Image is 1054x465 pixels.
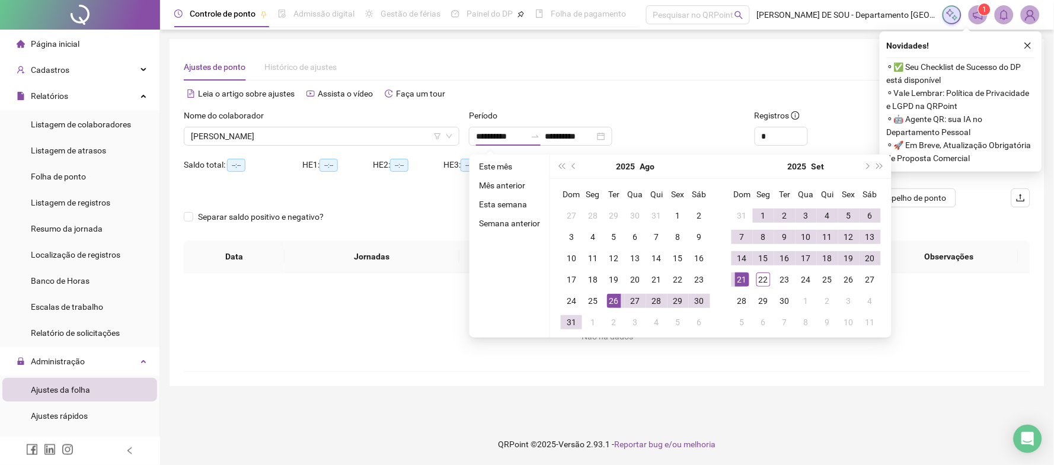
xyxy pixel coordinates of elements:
div: 7 [650,230,664,244]
span: Assista o vídeo [318,89,373,98]
td: 2025-07-27 [561,205,582,226]
td: 2025-08-20 [625,269,646,290]
span: Faça um tour [396,89,445,98]
td: 2025-09-02 [774,205,796,226]
td: 2025-10-02 [817,290,838,312]
button: prev-year [568,155,581,178]
td: 2025-08-21 [646,269,667,290]
td: 2025-09-09 [774,226,796,248]
th: Data [184,240,285,273]
div: 21 [650,272,664,287]
span: ⚬ ✅ Seu Checklist de Sucesso do DP está disponível [887,60,1035,86]
span: Novidades ! [887,39,930,52]
span: filter [434,133,441,140]
span: book [535,9,544,18]
div: 16 [778,251,792,265]
div: 11 [863,315,877,329]
td: 2025-09-02 [603,312,625,333]
td: 2025-08-07 [646,226,667,248]
button: next-year [860,155,873,178]
div: 6 [756,315,771,329]
div: HE 1: [302,158,373,172]
td: 2025-09-15 [753,248,774,269]
span: [PERSON_NAME] DE SOU - Departamento [GEOGRAPHIC_DATA] [757,8,935,21]
span: Painel do DP [467,9,513,18]
div: 22 [671,272,685,287]
span: file-done [278,9,286,18]
div: 11 [820,230,835,244]
span: Listagem de atrasos [31,146,106,155]
div: 20 [628,272,643,287]
div: 1 [799,294,813,308]
div: 5 [607,230,621,244]
td: 2025-08-30 [689,290,710,312]
td: 2025-10-08 [796,312,817,333]
td: 2025-08-05 [603,226,625,248]
div: 9 [820,315,835,329]
div: 10 [842,315,856,329]
td: 2025-08-31 [732,205,753,226]
span: ⚬ Vale Lembrar: Política de Privacidade e LGPD na QRPoint [887,86,1035,113]
td: 2025-08-24 [561,290,582,312]
td: 2025-09-03 [625,312,646,333]
span: home [17,40,25,48]
div: 25 [586,294,600,308]
div: HE 3: [443,158,514,172]
td: 2025-10-07 [774,312,796,333]
td: 2025-09-17 [796,248,817,269]
td: 2025-10-01 [796,290,817,312]
div: 10 [564,251,579,265]
td: 2025-10-10 [838,312,860,333]
span: --:-- [320,159,338,172]
div: 24 [564,294,579,308]
span: ⚬ 🤖 Agente QR: sua IA no Departamento Pessoal [887,113,1035,139]
div: 8 [671,230,685,244]
div: 17 [799,251,813,265]
td: 2025-09-22 [753,269,774,290]
span: upload [1016,193,1026,203]
div: 5 [842,209,856,223]
td: 2025-09-08 [753,226,774,248]
span: Relatório de solicitações [31,328,120,338]
th: Ter [603,184,625,205]
div: 12 [842,230,856,244]
div: 9 [692,230,707,244]
div: 27 [628,294,643,308]
div: Saldo total: [184,158,302,172]
td: 2025-09-03 [796,205,817,226]
td: 2025-07-29 [603,205,625,226]
div: 1 [586,315,600,329]
div: 26 [607,294,621,308]
td: 2025-08-10 [561,248,582,269]
div: 27 [564,209,579,223]
td: 2025-10-05 [732,312,753,333]
div: 2 [778,209,792,223]
span: Observações [890,250,1010,263]
td: 2025-09-12 [838,226,860,248]
span: Localização de registros [31,250,120,259]
td: 2025-08-11 [582,248,603,269]
div: 30 [692,294,707,308]
td: 2025-09-20 [860,248,881,269]
span: notification [973,9,983,20]
span: Listagem de colaboradores [31,120,131,129]
li: Este mês [474,159,545,174]
div: Open Intercom Messenger [1014,425,1042,453]
td: 2025-08-12 [603,248,625,269]
div: 17 [564,272,579,287]
div: 25 [820,272,835,287]
th: Qua [625,184,646,205]
div: Não há dados [198,330,1017,343]
div: 29 [671,294,685,308]
button: month panel [640,155,655,178]
span: file [17,92,25,100]
span: linkedin [44,444,56,456]
td: 2025-08-17 [561,269,582,290]
span: facebook [26,444,38,456]
div: 15 [671,251,685,265]
span: down [446,133,453,140]
span: Histórico de ajustes [264,62,337,72]
th: Qua [796,184,817,205]
span: Admissão digital [293,9,354,18]
th: Sex [838,184,860,205]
